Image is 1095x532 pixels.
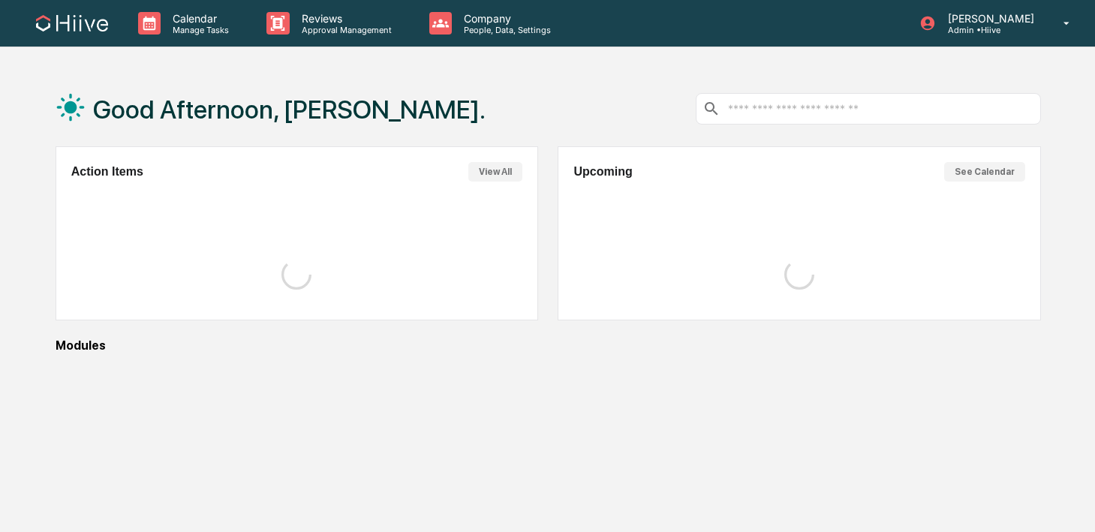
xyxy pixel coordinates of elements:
p: Company [452,12,558,25]
h2: Action Items [71,165,143,179]
p: Calendar [161,12,236,25]
p: Reviews [290,12,399,25]
p: Admin • Hiive [936,25,1042,35]
div: Modules [56,338,1041,353]
h2: Upcoming [573,165,632,179]
p: [PERSON_NAME] [936,12,1042,25]
button: See Calendar [944,162,1025,182]
button: View All [468,162,522,182]
p: People, Data, Settings [452,25,558,35]
img: logo [36,15,108,32]
p: Approval Management [290,25,399,35]
p: Manage Tasks [161,25,236,35]
h1: Good Afternoon, [PERSON_NAME]. [93,95,486,125]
